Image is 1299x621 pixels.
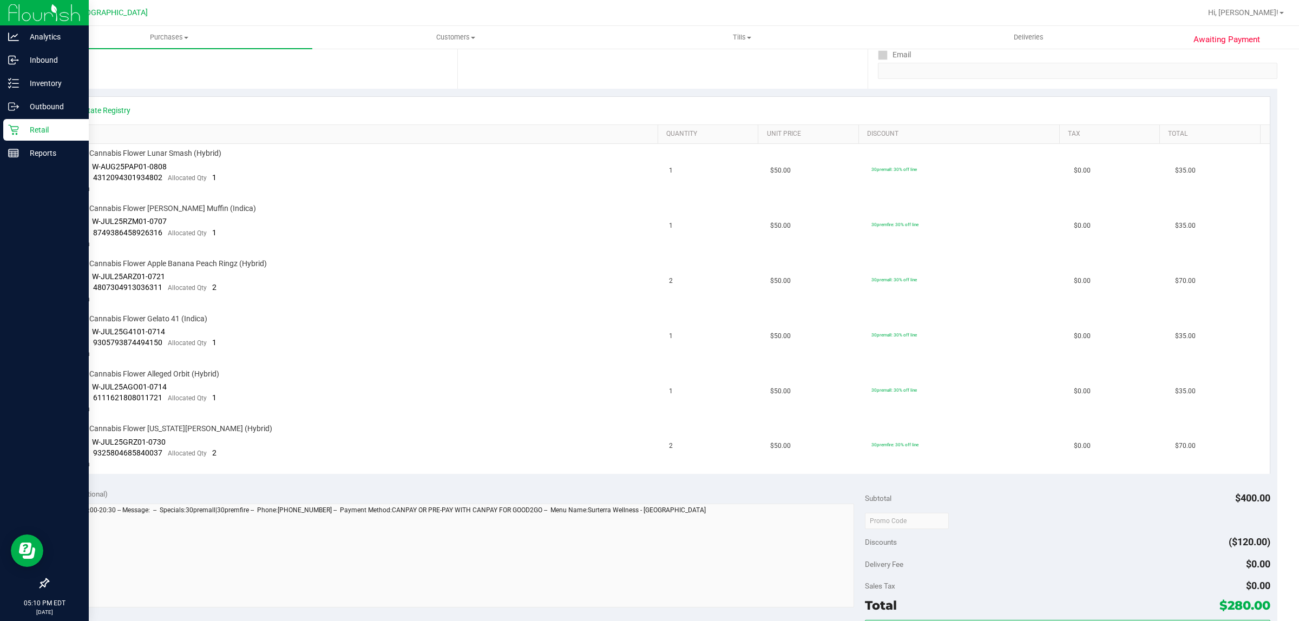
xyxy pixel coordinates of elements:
a: Tills [599,26,885,49]
span: Customers [313,32,598,42]
span: 1 [212,393,216,402]
span: Deliveries [999,32,1058,42]
inline-svg: Inventory [8,78,19,89]
span: 9305793874494150 [93,338,162,347]
span: $50.00 [770,386,791,397]
span: 30premfire: 30% off line [871,442,919,447]
span: W-JUL25GRZ01-0730 [92,438,166,446]
p: Inbound [19,54,84,67]
span: 30premall: 30% off line [871,332,917,338]
span: Allocated Qty [168,174,207,182]
span: W-JUL25RZM01-0707 [92,217,167,226]
inline-svg: Analytics [8,31,19,42]
span: Allocated Qty [168,450,207,457]
span: ($120.00) [1229,536,1270,547]
span: FT 3.5g Cannabis Flower Alleged Orbit (Hybrid) [62,369,219,379]
inline-svg: Outbound [8,101,19,112]
span: $0.00 [1074,441,1091,451]
span: 4807304913036311 [93,283,162,292]
label: Email [878,47,911,63]
span: Hi, [PERSON_NAME]! [1208,8,1278,17]
span: $0.00 [1074,221,1091,231]
input: Promo Code [865,513,949,529]
span: $0.00 [1074,331,1091,341]
span: Allocated Qty [168,339,207,347]
span: 30premall: 30% off line [871,277,917,282]
span: 1 [669,331,673,341]
span: 2 [669,276,673,286]
span: 2 [212,448,216,457]
inline-svg: Reports [8,148,19,158]
span: $35.00 [1175,331,1196,341]
span: $70.00 [1175,441,1196,451]
inline-svg: Retail [8,124,19,135]
p: Retail [19,123,84,136]
a: Purchases [26,26,312,49]
span: 2 [669,441,673,451]
span: 1 [669,166,673,176]
span: $50.00 [770,166,791,176]
span: $50.00 [770,221,791,231]
span: Total [865,598,897,613]
span: Discounts [865,532,897,552]
span: $0.00 [1074,276,1091,286]
a: Customers [312,26,599,49]
p: Outbound [19,100,84,113]
span: $35.00 [1175,386,1196,397]
p: [DATE] [5,608,84,616]
a: Total [1168,130,1256,138]
span: W-JUL25G4101-0714 [92,327,165,336]
span: W-AUG25PAP01-0808 [92,162,167,171]
a: Deliveries [885,26,1172,49]
p: Analytics [19,30,84,43]
a: View State Registry [65,105,130,116]
span: [GEOGRAPHIC_DATA] [74,8,148,17]
span: $35.00 [1175,166,1196,176]
span: $35.00 [1175,221,1196,231]
span: $50.00 [770,276,791,286]
span: Allocated Qty [168,229,207,237]
span: 30premall: 30% off line [871,167,917,172]
span: $0.00 [1074,166,1091,176]
span: FT 3.5g Cannabis Flower [PERSON_NAME] Muffin (Indica) [62,203,256,214]
span: 2 [212,283,216,292]
span: W-JUL25AGO01-0714 [92,382,167,391]
span: Tills [599,32,884,42]
span: 8749386458926316 [93,228,162,237]
span: 1 [212,228,216,237]
a: Quantity [666,130,754,138]
span: $50.00 [770,331,791,341]
span: $0.00 [1246,558,1270,570]
span: $280.00 [1219,598,1270,613]
span: Sales Tax [865,582,895,590]
span: 6111621808011721 [93,393,162,402]
span: Delivery Fee [865,560,903,569]
a: Unit Price [767,130,855,138]
span: 30premall: 30% off line [871,387,917,393]
a: Discount [867,130,1055,138]
span: 1 [669,386,673,397]
span: FT 3.5g Cannabis Flower Gelato 41 (Indica) [62,314,207,324]
span: W-JUL25ARZ01-0721 [92,272,165,281]
span: 9325804685840037 [93,448,162,457]
span: $70.00 [1175,276,1196,286]
span: FT 3.5g Cannabis Flower [US_STATE][PERSON_NAME] (Hybrid) [62,424,272,434]
p: 05:10 PM EDT [5,598,84,608]
span: Awaiting Payment [1193,34,1260,46]
span: Allocated Qty [168,284,207,292]
span: 1 [212,173,216,182]
a: Tax [1068,130,1156,138]
span: $0.00 [1246,580,1270,591]
span: Subtotal [865,494,891,503]
a: SKU [64,130,654,138]
p: Inventory [19,77,84,90]
span: $400.00 [1235,492,1270,504]
iframe: Resource center [11,534,43,567]
span: FT 3.5g Cannabis Flower Lunar Smash (Hybrid) [62,148,221,158]
p: Reports [19,147,84,160]
span: 4312094301934802 [93,173,162,182]
span: Allocated Qty [168,394,207,402]
span: 1 [669,221,673,231]
span: $50.00 [770,441,791,451]
span: FT 3.5g Cannabis Flower Apple Banana Peach Ringz (Hybrid) [62,259,267,269]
